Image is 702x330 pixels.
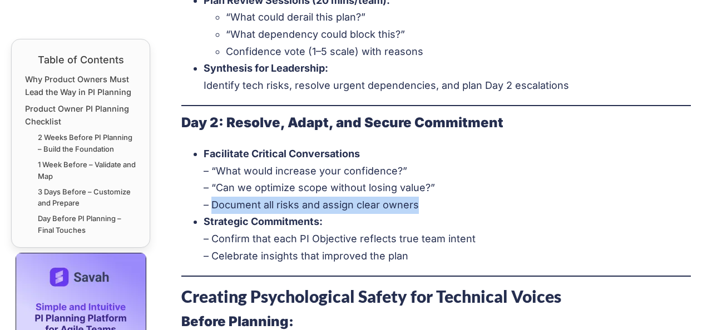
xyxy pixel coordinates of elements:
strong: Creating Psychological Safety for Technical Voices [181,286,561,306]
li: “What could derail this plan?” [226,9,691,26]
strong: Facilitate Critical Conversations [204,148,360,159]
iframe: Chat Widget [646,277,702,330]
li: Confidence vote (1–5 scale) with reasons [226,43,691,61]
li: – “What would increase your confidence?” – “Can we optimize scope without losing value?” – Docume... [204,146,691,213]
li: “What dependency could block this?” [226,26,691,43]
strong: Strategic Commitments: [204,216,323,227]
div: Table of Contents [25,53,136,67]
a: 1 Week Before – Validate and Map [38,159,136,182]
strong: Day 2: Resolve, Adapt, and Secure Commitment [181,114,503,131]
li: Identify tech risks, resolve urgent dependencies, and plan Day 2 escalations [204,60,691,94]
a: 3 Days Before – Customize and Prepare [38,186,136,209]
strong: Synthesis for Leadership: [204,62,328,74]
a: Why Product Owners Must Lead the Way in PI Planning [25,73,136,98]
strong: Before Planning: [181,313,294,329]
a: Product Owner PI Planning Checklist [25,102,136,128]
a: Day Before PI Planning – Final Touches [38,213,136,236]
li: – Confirm that each PI Objective reflects true team intent – Celebrate insights that improved the... [204,213,691,264]
a: 2 Weeks Before PI Planning – Build the Foundation [38,132,136,155]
